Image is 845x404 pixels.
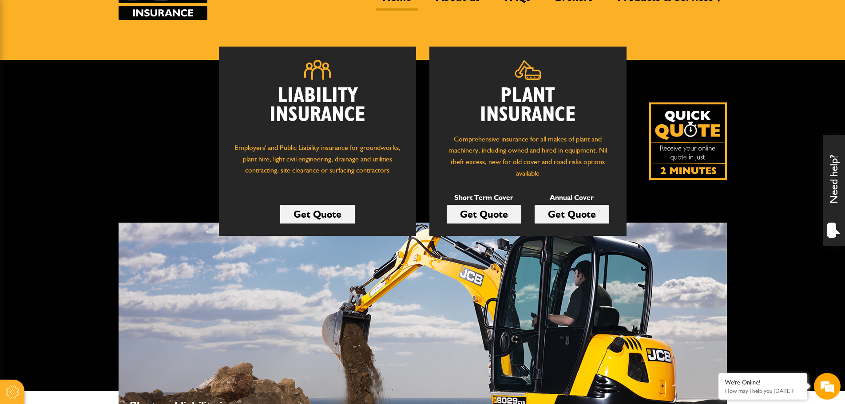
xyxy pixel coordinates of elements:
h2: Liability Insurance [232,86,403,133]
a: Get Quote [447,205,521,224]
p: Comprehensive insurance for all makes of plant and machinery, including owned and hired in equipm... [443,133,613,179]
a: Get Quote [280,205,355,224]
div: Need help? [823,135,845,246]
p: Annual Cover [535,192,609,204]
p: How may I help you today? [725,388,801,394]
p: Employers' and Public Liability insurance for groundworks, plant hire, light civil engineering, d... [232,142,403,184]
h2: Plant Insurance [443,86,613,125]
p: Short Term Cover [447,192,521,204]
a: Get your insurance quote isn just 2-minutes [649,102,727,180]
img: Quick Quote [649,102,727,180]
div: We're Online! [725,379,801,386]
a: Get Quote [535,205,609,224]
